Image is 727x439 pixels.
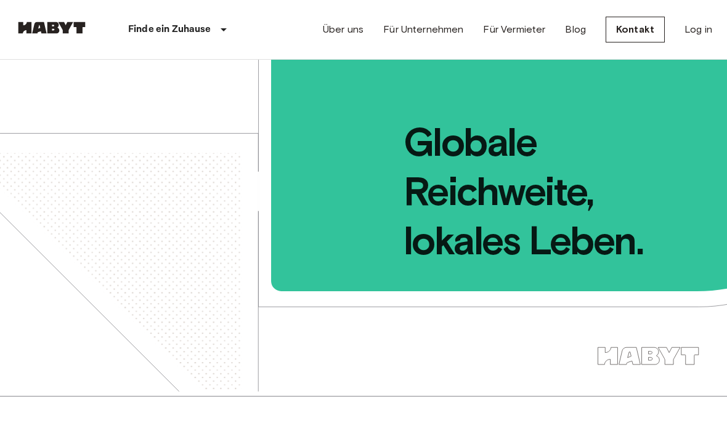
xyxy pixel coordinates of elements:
a: Kontakt [606,17,665,42]
a: Für Vermieter [483,22,545,37]
a: Log in [684,22,712,37]
a: Über uns [323,22,363,37]
a: Für Unternehmen [383,22,463,37]
img: Habyt [15,22,89,34]
a: Blog [565,22,586,37]
p: Finde ein Zuhause [128,22,211,37]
